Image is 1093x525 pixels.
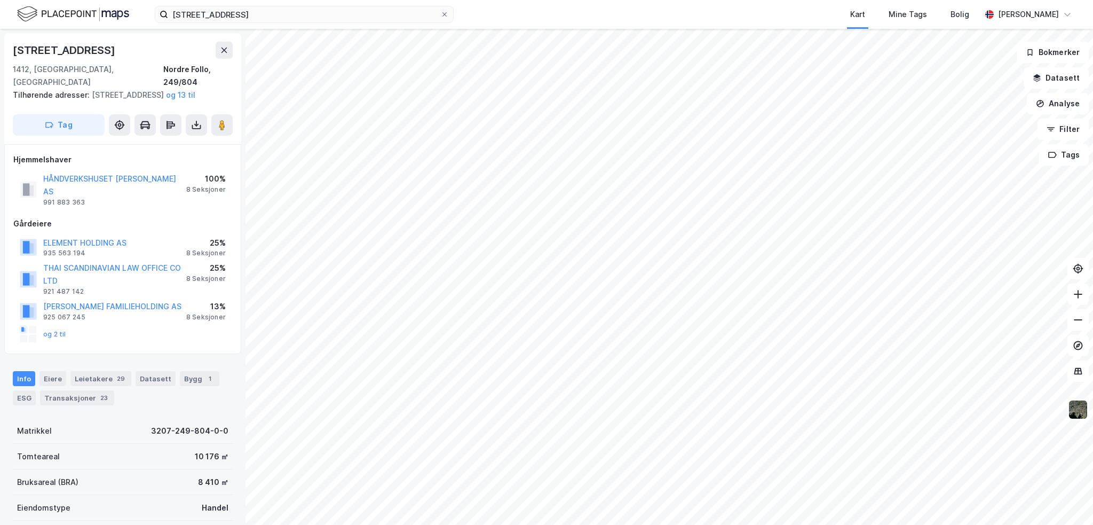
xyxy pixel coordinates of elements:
[43,198,85,207] div: 991 883 363
[13,63,163,89] div: 1412, [GEOGRAPHIC_DATA], [GEOGRAPHIC_DATA]
[195,450,228,463] div: 10 176 ㎡
[17,476,78,489] div: Bruksareal (BRA)
[186,275,226,283] div: 8 Seksjoner
[168,6,440,22] input: Søk på adresse, matrikkel, gårdeiere, leietakere eller personer
[1039,144,1089,166] button: Tags
[13,390,36,405] div: ESG
[186,173,226,185] div: 100%
[850,8,865,21] div: Kart
[186,237,226,249] div: 25%
[202,502,228,514] div: Handel
[1040,474,1093,525] div: Kontrollprogram for chat
[13,114,105,136] button: Tag
[136,371,176,386] div: Datasett
[70,371,131,386] div: Leietakere
[98,393,110,403] div: 23
[889,8,927,21] div: Mine Tags
[151,425,228,437] div: 3207-249-804-0-0
[951,8,969,21] div: Bolig
[13,89,224,101] div: [STREET_ADDRESS]
[39,371,66,386] div: Eiere
[13,42,117,59] div: [STREET_ADDRESS]
[186,249,226,257] div: 8 Seksjoner
[13,90,92,99] span: Tilhørende adresser:
[163,63,233,89] div: Nordre Follo, 249/804
[198,476,228,489] div: 8 410 ㎡
[17,5,129,23] img: logo.f888ab2527a4732fd821a326f86c7f29.svg
[1017,42,1089,63] button: Bokmerker
[13,371,35,386] div: Info
[13,217,232,230] div: Gårdeiere
[17,450,60,463] div: Tomteareal
[180,371,219,386] div: Bygg
[17,502,70,514] div: Eiendomstype
[186,185,226,194] div: 8 Seksjoner
[186,300,226,313] div: 13%
[13,153,232,166] div: Hjemmelshaver
[1024,67,1089,89] button: Datasett
[1027,93,1089,114] button: Analyse
[43,287,84,296] div: 921 487 142
[17,425,52,437] div: Matrikkel
[1040,474,1093,525] iframe: Chat Widget
[1068,399,1088,420] img: 9k=
[1037,119,1089,140] button: Filter
[998,8,1059,21] div: [PERSON_NAME]
[43,313,85,322] div: 925 067 245
[115,373,127,384] div: 29
[40,390,114,405] div: Transaksjoner
[204,373,215,384] div: 1
[43,249,85,257] div: 935 563 194
[186,262,226,275] div: 25%
[186,313,226,322] div: 8 Seksjoner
